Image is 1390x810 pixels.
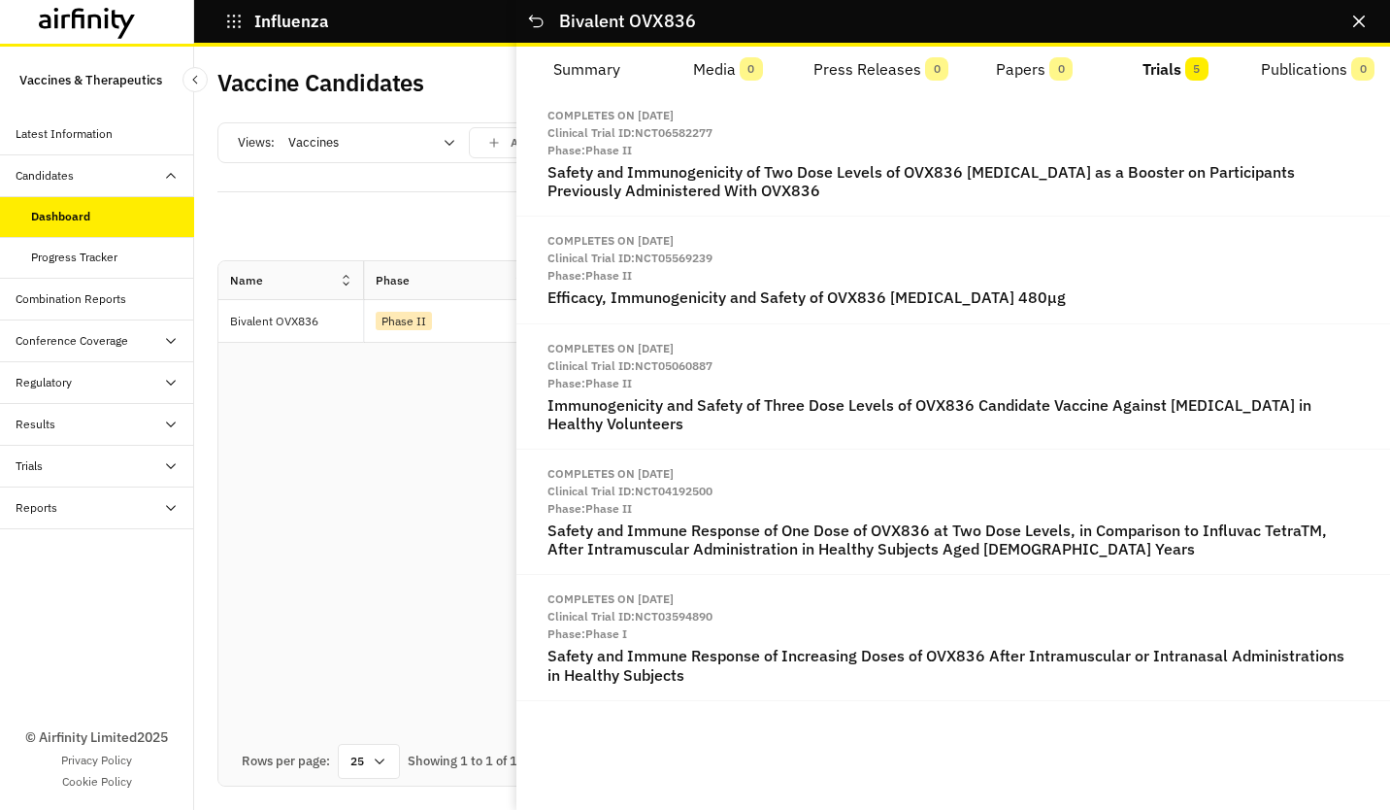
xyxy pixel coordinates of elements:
div: Name [230,272,263,289]
p: Phase: Phase II [547,500,1359,518]
div: Rows per page: [242,752,330,771]
div: 25 [338,744,400,779]
p: Phase: Phase II [547,375,1359,392]
div: Showing 1 to 1 of 1 results [408,752,560,771]
a: Privacy Policy [61,752,132,769]
div: Completes on [DATE] [547,465,674,483]
a: Cookie Policy [62,773,132,791]
p: Bivalent OVX836 [230,312,363,331]
div: Conference Coverage [16,332,128,350]
div: Regulatory [16,374,72,391]
p: Clinical Trial ID: NCT06582277 [547,124,1359,142]
div: Phase II [376,312,432,330]
button: Summary [516,47,657,93]
h2: Safety and Immune Response of Increasing Doses of OVX836 After Intramuscular or Intranasal Admini... [547,647,1359,684]
h2: Safety and Immunogenicity of Two Dose Levels of OVX836 [MEDICAL_DATA] as a Booster on Participant... [547,163,1359,200]
button: Close Sidebar [182,67,208,92]
p: Influenza [254,13,329,30]
h2: Safety and Immune Response of One Dose of OVX836 at Two Dose Levels, in Comparison to Influvac Te... [547,522,1359,558]
div: Completes on [DATE] [547,340,674,357]
div: Trials [16,457,43,475]
h2: Immunogenicity and Safety of Three Dose Levels of OVX836 Candidate Vaccine Against [MEDICAL_DATA]... [547,396,1359,433]
p: Add View [511,136,562,150]
p: © Airfinity Limited 2025 [25,727,168,748]
button: Trials [1105,47,1245,93]
span: 0 [1049,57,1073,81]
h2: Efficacy, Immunogenicity and Safety of OVX836 [MEDICAL_DATA] 480μg [547,288,1359,307]
div: Combination Reports [16,290,126,308]
div: Completes on [DATE] [547,591,674,608]
h2: Vaccine Candidates [217,69,424,97]
span: 0 [740,57,763,81]
span: 0 [1351,57,1374,81]
p: Phase: Phase I [547,625,1359,643]
div: Latest Information [16,125,113,143]
span: 5 [1185,57,1208,81]
p: Phase: Phase II [547,142,1359,159]
div: Completes on [DATE] [547,232,674,250]
div: Reports [16,499,57,517]
p: Clinical Trial ID: NCT05569239 [547,250,1359,267]
div: Progress Tracker [31,249,117,266]
div: Candidates [16,167,74,185]
p: Clinical Trial ID: NCT05060887 [547,357,1359,375]
p: Vaccines & Therapeutics [19,62,162,98]
div: Results [16,416,55,433]
button: Influenza [225,5,329,38]
div: Views: [238,127,579,158]
button: Papers [964,47,1105,93]
p: Clinical Trial ID: NCT03594890 [547,608,1359,625]
div: Phase [376,272,410,289]
button: Press Releases [798,47,964,93]
span: 0 [925,57,948,81]
div: Completes on [DATE] [547,107,674,124]
button: Publications [1245,47,1390,93]
button: save changes [469,127,579,158]
button: Media [657,47,798,93]
p: Phase: Phase II [547,267,1359,285]
div: Dashboard [31,208,90,225]
p: Clinical Trial ID: NCT04192500 [547,483,1359,500]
